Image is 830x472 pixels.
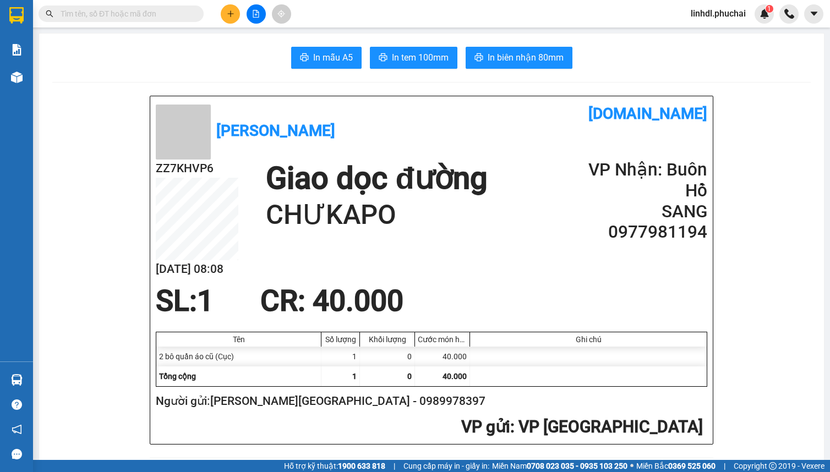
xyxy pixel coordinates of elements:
[156,160,238,178] h2: ZZ7KHVP6
[156,347,321,366] div: 2 bô quần áo cũ (Cục)
[492,460,627,472] span: Miền Nam
[488,51,564,64] span: In biên nhận 80mm
[575,201,707,222] h2: SANG
[370,47,457,69] button: printerIn tem 100mm
[394,460,395,472] span: |
[156,260,238,278] h2: [DATE] 08:08
[61,8,190,20] input: Tìm tên, số ĐT hoặc mã đơn
[291,47,362,69] button: printerIn mẫu A5
[156,416,703,438] h2: : VP [GEOGRAPHIC_DATA]
[461,417,510,436] span: VP gửi
[682,7,755,20] span: linhdl.phuchai
[12,449,22,459] span: message
[216,122,335,140] b: [PERSON_NAME]
[11,72,23,83] img: warehouse-icon
[392,51,449,64] span: In tem 100mm
[12,399,22,410] span: question-circle
[197,284,214,318] span: 1
[252,10,260,18] span: file-add
[809,9,819,19] span: caret-down
[324,335,357,344] div: Số lượng
[443,372,467,381] span: 40.000
[156,392,703,410] h2: Người gửi: [PERSON_NAME][GEOGRAPHIC_DATA] - 0989978397
[266,160,487,197] h1: Giao dọc đường
[11,374,23,386] img: warehouse-icon
[630,464,634,468] span: ⚪️
[247,4,266,24] button: file-add
[588,105,707,123] b: [DOMAIN_NAME]
[159,372,196,381] span: Tổng cộng
[277,10,285,18] span: aim
[724,460,725,472] span: |
[418,335,467,344] div: Cước món hàng
[266,197,487,233] h1: CHƯKAPO
[284,460,385,472] span: Hỗ trợ kỹ thuật:
[227,10,234,18] span: plus
[260,284,403,318] span: CR : 40.000
[474,53,483,63] span: printer
[766,5,773,13] sup: 1
[338,462,385,470] strong: 1900 633 818
[668,462,716,470] strong: 0369 525 060
[804,4,823,24] button: caret-down
[473,335,704,344] div: Ghi chú
[313,51,353,64] span: In mẫu A5
[321,347,360,366] div: 1
[221,4,240,24] button: plus
[300,53,309,63] span: printer
[272,4,291,24] button: aim
[46,10,53,18] span: search
[575,160,707,201] h2: VP Nhận: Buôn Hồ
[784,9,794,19] img: phone-icon
[156,284,197,318] span: SL:
[769,462,777,470] span: copyright
[466,47,572,69] button: printerIn biên nhận 80mm
[379,53,387,63] span: printer
[415,347,470,366] div: 40.000
[407,372,412,381] span: 0
[575,222,707,243] h2: 0977981194
[363,335,412,344] div: Khối lượng
[159,335,318,344] div: Tên
[360,347,415,366] div: 0
[636,460,716,472] span: Miền Bắc
[527,462,627,470] strong: 0708 023 035 - 0935 103 250
[12,424,22,435] span: notification
[760,9,769,19] img: icon-new-feature
[352,372,357,381] span: 1
[767,5,771,13] span: 1
[403,460,489,472] span: Cung cấp máy in - giấy in:
[11,44,23,56] img: solution-icon
[9,7,24,24] img: logo-vxr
